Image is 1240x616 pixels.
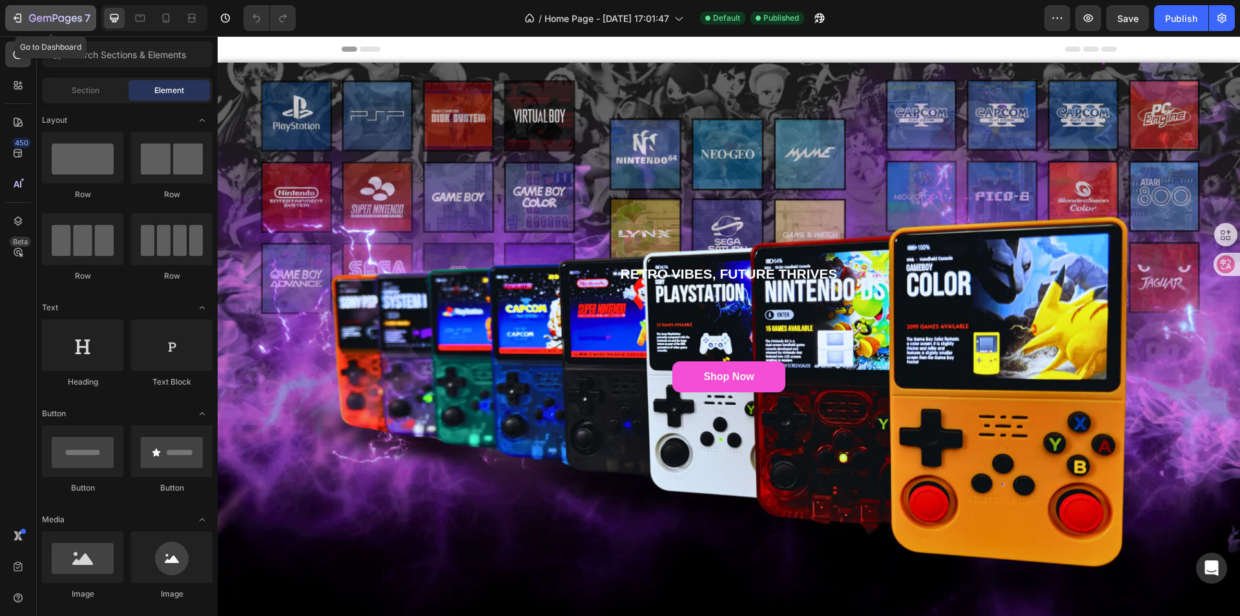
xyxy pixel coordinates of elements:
[544,12,669,25] span: Home Page - [DATE] 17:01:47
[243,5,296,31] div: Undo/Redo
[42,514,65,526] span: Media
[763,12,799,24] span: Published
[12,138,31,148] div: 450
[42,41,212,67] input: Search Sections & Elements
[42,482,123,494] div: Button
[192,110,212,131] span: Toggle open
[131,588,212,600] div: Image
[85,10,90,26] p: 7
[131,270,212,282] div: Row
[5,5,96,31] button: 7
[42,189,123,200] div: Row
[42,408,66,420] span: Button
[1196,553,1227,584] div: Open Intercom Messenger
[42,302,58,313] span: Text
[72,85,99,96] span: Section
[1117,13,1139,24] span: Save
[713,12,740,24] span: Default
[10,237,31,247] div: Beta
[539,12,542,25] span: /
[131,482,212,494] div: Button
[455,325,567,356] a: Shop Now
[218,36,1240,616] iframe: Design area
[192,403,212,424] span: Toggle open
[131,376,212,388] div: Text Block
[192,509,212,530] span: Toggle open
[42,270,123,282] div: Row
[486,333,536,348] p: Shop Now
[131,189,212,200] div: Row
[42,114,67,126] span: Layout
[1154,5,1208,31] button: Publish
[42,376,123,388] div: Heading
[154,85,184,96] span: Element
[192,297,212,318] span: Toggle open
[1165,12,1197,25] div: Publish
[42,588,123,600] div: Image
[1106,5,1149,31] button: Save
